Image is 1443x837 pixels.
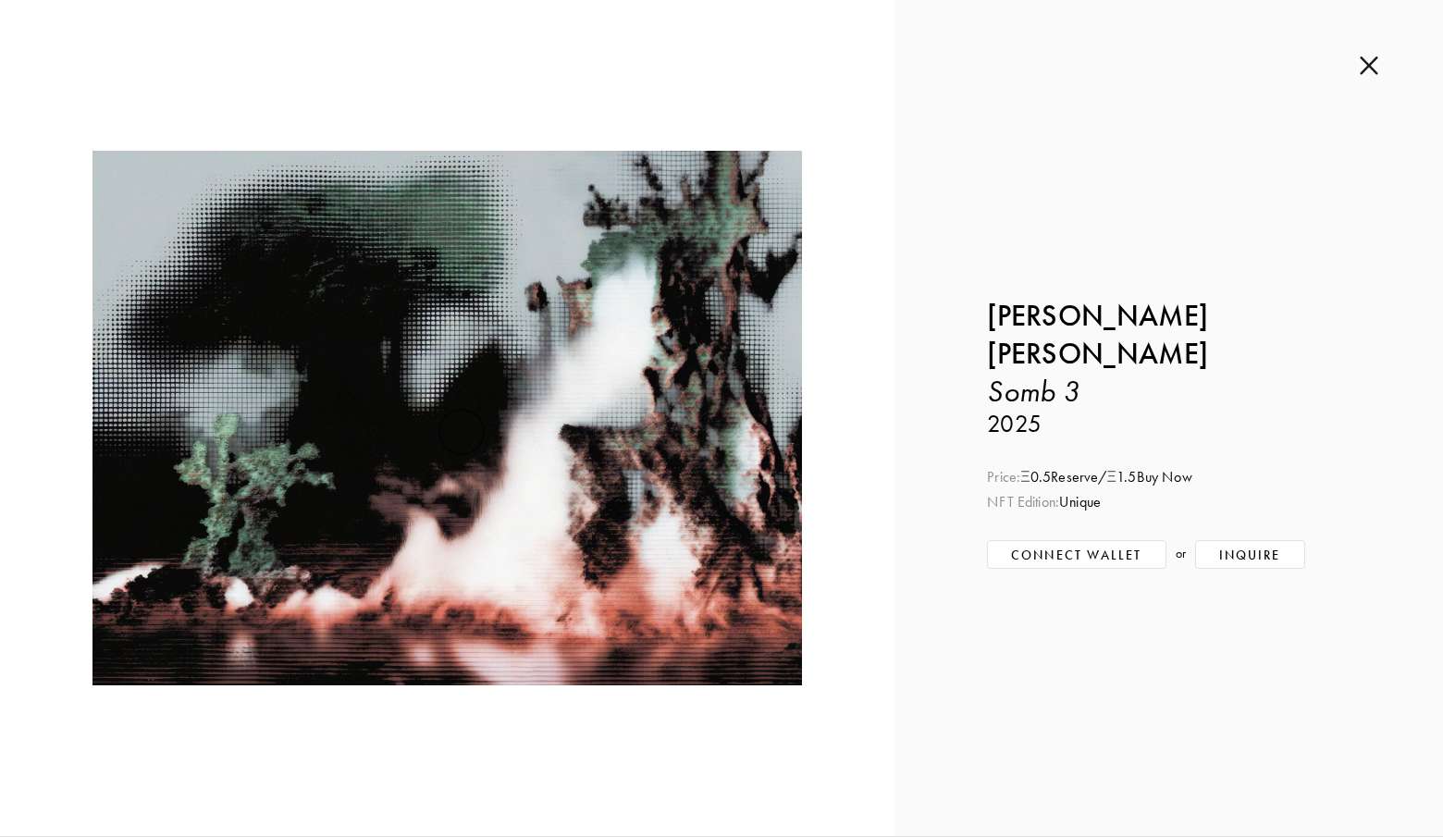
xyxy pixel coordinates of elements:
[1107,468,1117,486] span: Ξ
[987,493,1059,511] span: NFT Edition:
[1195,540,1305,569] button: Inquire
[987,374,1079,409] i: Somb 3
[1360,55,1378,76] img: cross.b43b024a.svg
[987,492,1350,512] div: Unique
[987,410,1350,439] h3: 2025
[987,298,1208,372] b: [PERSON_NAME] [PERSON_NAME]
[987,540,1165,569] button: Connect Wallet
[1176,544,1186,564] span: or
[1020,468,1030,486] span: Ξ
[987,467,1350,487] div: 0.5 Reserve / 1.5 Buy Now
[987,468,1020,486] span: Price:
